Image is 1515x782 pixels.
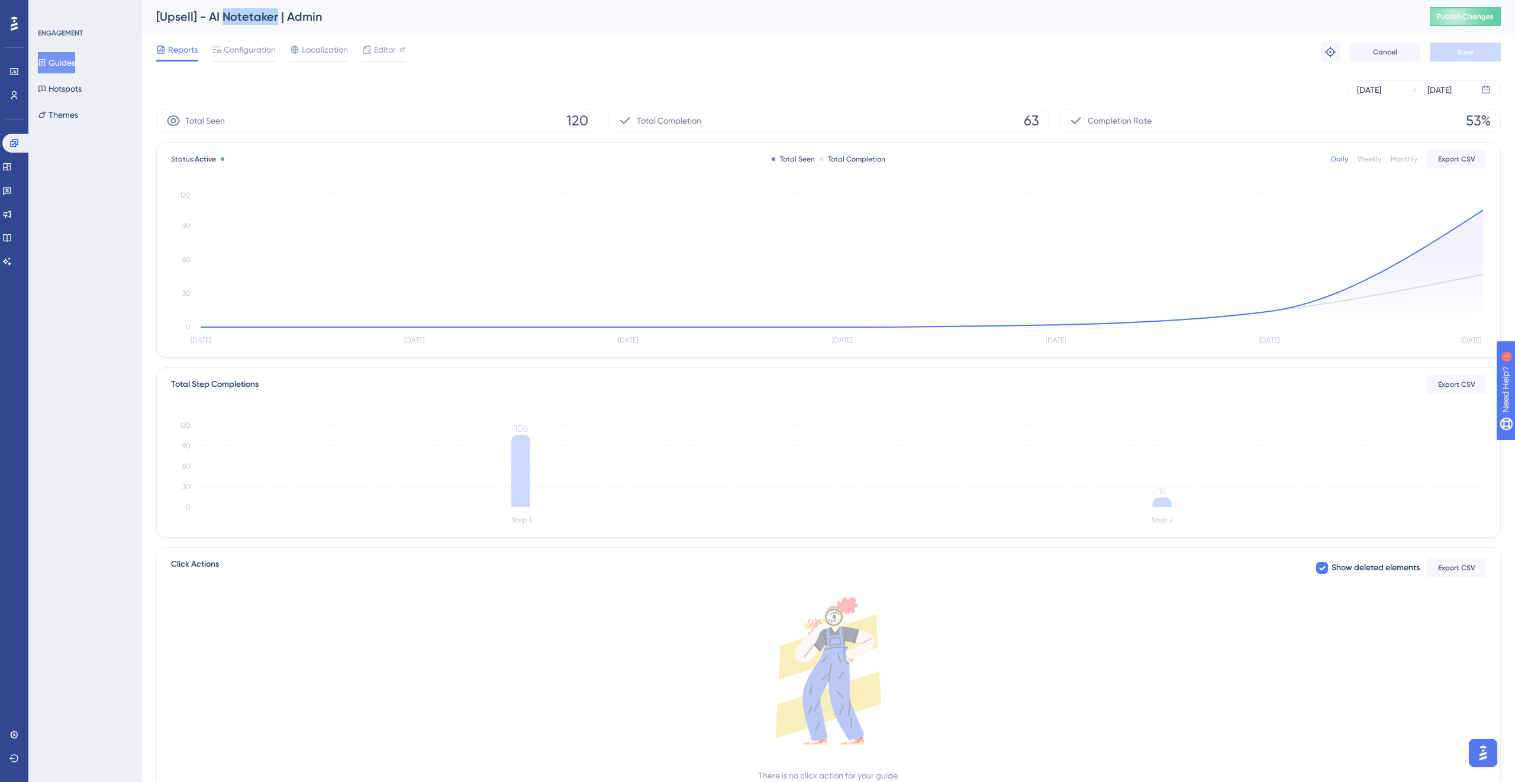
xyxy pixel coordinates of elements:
button: Themes [38,104,78,125]
span: Total Seen [185,114,225,128]
tspan: [DATE] [1259,336,1279,344]
button: Export CSV [1427,375,1486,394]
div: [DATE] [1357,83,1381,97]
tspan: 60 [182,256,191,264]
span: Active [195,155,216,163]
tspan: 30 [182,483,191,491]
div: Total Seen [772,154,815,164]
span: Save [1457,47,1474,57]
tspan: 120 [180,421,191,429]
div: [Upsell] - AI Notetaker | Admin [156,8,1400,25]
div: Total Step Completions [171,377,259,392]
button: Cancel [1349,43,1420,62]
span: Need Help? [28,3,74,17]
span: Completion Rate [1088,114,1152,128]
span: Publish Changes [1437,12,1494,21]
span: Total Completion [637,114,701,128]
tspan: [DATE] [1046,336,1066,344]
span: Export CSV [1438,380,1475,389]
span: Editor [374,43,396,57]
div: ENGAGEMENT [38,28,83,38]
button: Publish Changes [1430,7,1501,26]
tspan: Step 1 [511,516,531,524]
tspan: 90 [182,442,191,450]
div: Daily [1331,154,1348,164]
tspan: [DATE] [404,336,424,344]
tspan: 0 [186,503,191,511]
button: Save [1430,43,1501,62]
div: Monthly [1391,154,1417,164]
span: Localization [302,43,348,57]
span: Reports [168,43,198,57]
button: Guides [38,52,75,73]
tspan: [DATE] [191,336,211,344]
span: Show deleted elements [1332,561,1420,575]
span: Export CSV [1438,154,1475,164]
tspan: 120 [180,191,191,199]
span: 120 [566,111,588,130]
tspan: 90 [182,222,191,230]
tspan: [DATE] [618,336,638,344]
span: Export CSV [1438,563,1475,573]
span: 53% [1466,111,1491,130]
span: Status: [171,154,216,164]
tspan: 0 [186,323,191,331]
div: [DATE] [1427,83,1452,97]
button: Export CSV [1427,558,1486,577]
button: Export CSV [1427,150,1486,169]
div: Total Completion [820,154,885,164]
tspan: 106 [514,423,528,434]
button: Hotspots [38,78,82,99]
tspan: [DATE] [1461,336,1481,344]
span: 63 [1024,111,1039,130]
tspan: 14 [1158,486,1166,497]
span: Click Actions [171,557,219,579]
tspan: [DATE] [832,336,852,344]
div: 1 [82,6,86,15]
span: Cancel [1373,47,1397,57]
tspan: 60 [182,462,191,470]
iframe: UserGuiding AI Assistant Launcher [1465,735,1501,771]
tspan: 30 [182,289,191,298]
div: Weekly [1358,154,1381,164]
span: Configuration [224,43,276,57]
tspan: Step 2 [1152,516,1173,524]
